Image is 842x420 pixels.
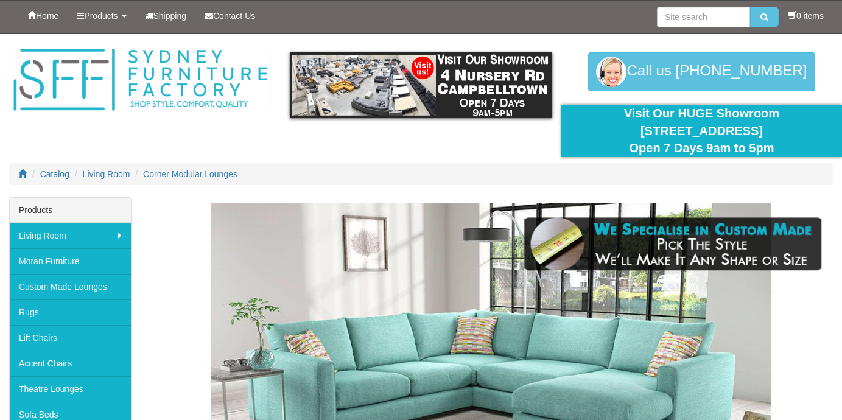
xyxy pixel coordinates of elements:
span: Contact Us [213,11,255,21]
img: showroom.gif [290,52,552,118]
a: Products [68,1,135,31]
span: Shipping [153,11,187,21]
a: Catalog [40,169,69,179]
a: Contact Us [195,1,264,31]
div: Products [10,198,131,223]
span: Products [84,11,118,21]
li: 0 items [788,10,824,22]
a: Moran Furniture [10,248,131,274]
a: Rugs [10,299,131,325]
a: Custom Made Lounges [10,274,131,299]
a: Theatre Lounges [10,376,131,402]
img: Sydney Furniture Factory [9,46,272,114]
input: Site search [657,7,750,27]
a: Lift Chairs [10,325,131,351]
a: Shipping [136,1,196,31]
a: Accent Chairs [10,351,131,376]
div: Visit Our HUGE Showroom [STREET_ADDRESS] Open 7 Days 9am to 5pm [570,105,833,157]
span: Home [36,11,58,21]
a: Corner Modular Lounges [143,169,237,179]
a: Living Room [10,223,131,248]
a: Living Room [83,169,130,179]
a: Home [18,1,68,31]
